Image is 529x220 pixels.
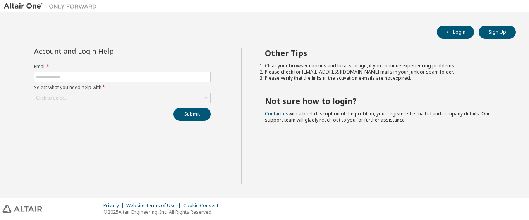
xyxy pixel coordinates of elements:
li: Please verify that the links in the activation e-mails are not expired. [265,75,502,81]
label: Email [34,64,211,70]
h2: Other Tips [265,48,502,58]
li: Clear your browser cookies and local storage, if you continue experiencing problems. [265,63,502,69]
button: Login [437,26,474,39]
div: Click to select [36,95,66,101]
p: © 2025 Altair Engineering, Inc. All Rights Reserved. [103,209,223,215]
div: Cookie Consent [183,203,223,209]
img: altair_logo.svg [2,205,42,213]
button: Submit [173,108,211,121]
a: Contact us [265,110,289,117]
span: with a brief description of the problem, your registered e-mail id and company details. Our suppo... [265,110,490,123]
label: Select what you need help with [34,84,211,91]
div: Account and Login Help [34,48,175,54]
div: Privacy [103,203,126,209]
button: Sign Up [479,26,516,39]
h2: Not sure how to login? [265,96,502,106]
div: Click to select [34,93,210,103]
img: Altair One [4,2,101,10]
li: Please check for [EMAIL_ADDRESS][DOMAIN_NAME] mails in your junk or spam folder. [265,69,502,75]
div: Website Terms of Use [126,203,183,209]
